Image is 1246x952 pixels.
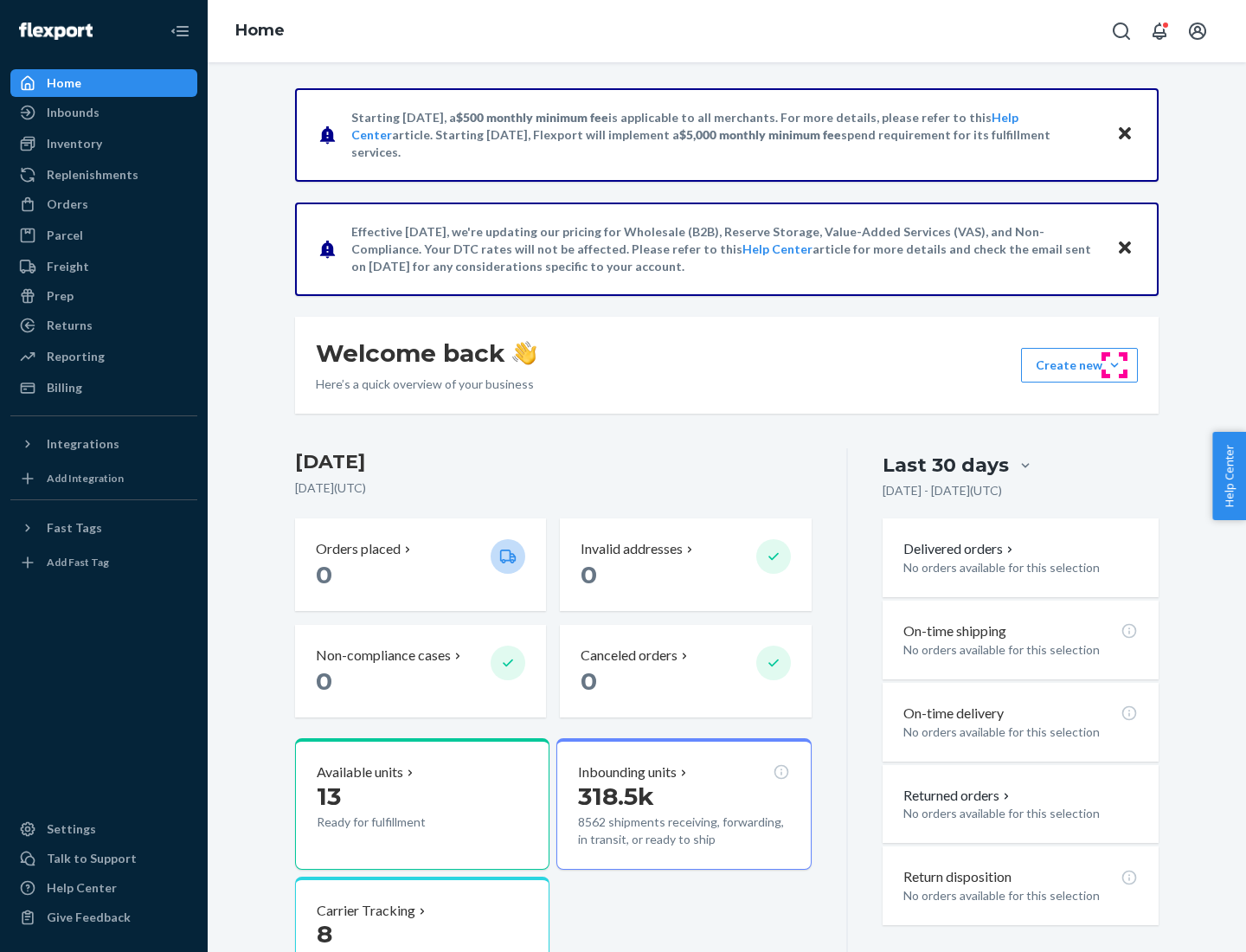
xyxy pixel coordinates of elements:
[317,782,341,811] span: 13
[1142,14,1177,48] button: Open notifications
[742,241,812,256] a: Help Center
[1104,14,1139,48] button: Open Search Box
[316,338,536,369] h1: Welcome back
[47,909,131,926] div: Give Feedback
[578,782,654,811] span: 318.5k
[47,555,109,569] div: Add Fast Tag
[47,471,124,486] div: Add Integration
[10,514,197,542] button: Fast Tags
[47,104,100,121] div: Inbounds
[47,166,138,183] div: Replenishments
[10,99,197,126] a: Inbounds
[10,549,197,576] a: Add Fast Tag
[47,227,83,244] div: Parcel
[317,901,415,921] p: Carrier Tracking
[295,448,812,476] h3: [DATE]
[903,621,1006,641] p: On-time shipping
[1180,14,1215,48] button: Open account menu
[47,317,93,334] div: Returns
[581,666,597,696] span: 0
[47,135,102,152] div: Inventory
[1212,432,1246,520] button: Help Center
[578,814,789,848] p: 8562 shipments receiving, forwarding, in transit, or ready to ship
[10,465,197,492] a: Add Integration
[317,814,477,831] p: Ready for fulfillment
[1021,348,1138,383] button: Create new
[316,646,451,666] p: Non-compliance cases
[10,161,197,189] a: Replenishments
[456,110,608,125] span: $500 monthly minimum fee
[47,74,81,92] div: Home
[10,343,197,370] a: Reporting
[10,374,197,402] a: Billing
[581,539,683,559] p: Invalid addresses
[295,518,546,611] button: Orders placed 0
[47,879,117,897] div: Help Center
[10,874,197,902] a: Help Center
[47,196,88,213] div: Orders
[903,641,1138,659] p: No orders available for this selection
[679,127,841,142] span: $5,000 monthly minimum fee
[560,518,811,611] button: Invalid addresses 0
[47,287,74,305] div: Prep
[19,23,93,40] img: Flexport logo
[903,887,1138,904] p: No orders available for this selection
[163,14,197,48] button: Close Navigation
[316,666,332,696] span: 0
[10,130,197,158] a: Inventory
[316,376,536,393] p: Here’s a quick overview of your business
[47,348,105,365] div: Reporting
[10,430,197,458] button: Integrations
[10,222,197,249] a: Parcel
[903,704,1004,724] p: On-time delivery
[317,919,332,949] span: 8
[47,850,137,867] div: Talk to Support
[581,560,597,589] span: 0
[883,482,1002,499] p: [DATE] - [DATE] ( UTC )
[581,646,678,666] p: Canceled orders
[317,762,403,782] p: Available units
[10,815,197,843] a: Settings
[295,625,546,717] button: Non-compliance cases 0
[10,69,197,97] a: Home
[578,762,677,782] p: Inbounding units
[903,559,1138,576] p: No orders available for this selection
[560,625,811,717] button: Canceled orders 0
[222,6,299,56] ol: breadcrumbs
[47,379,82,396] div: Billing
[10,282,197,310] a: Prep
[47,435,119,453] div: Integrations
[556,738,811,870] button: Inbounding units318.5k8562 shipments receiving, forwarding, in transit, or ready to ship
[47,519,102,537] div: Fast Tags
[903,724,1138,741] p: No orders available for this selection
[316,539,401,559] p: Orders placed
[47,258,89,275] div: Freight
[295,479,812,497] p: [DATE] ( UTC )
[10,845,197,872] a: Talk to Support
[295,738,549,870] button: Available units13Ready for fulfillment
[1114,122,1136,147] button: Close
[10,312,197,339] a: Returns
[47,820,96,838] div: Settings
[903,786,1013,806] button: Returned orders
[316,560,332,589] span: 0
[351,223,1100,275] p: Effective [DATE], we're updating our pricing for Wholesale (B2B), Reserve Storage, Value-Added Se...
[903,867,1012,887] p: Return disposition
[351,109,1100,161] p: Starting [DATE], a is applicable to all merchants. For more details, please refer to this article...
[10,190,197,218] a: Orders
[1114,236,1136,261] button: Close
[512,341,536,365] img: hand-wave emoji
[10,253,197,280] a: Freight
[903,539,1017,559] button: Delivered orders
[883,452,1009,479] div: Last 30 days
[903,805,1138,822] p: No orders available for this selection
[10,904,197,931] button: Give Feedback
[235,21,285,40] a: Home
